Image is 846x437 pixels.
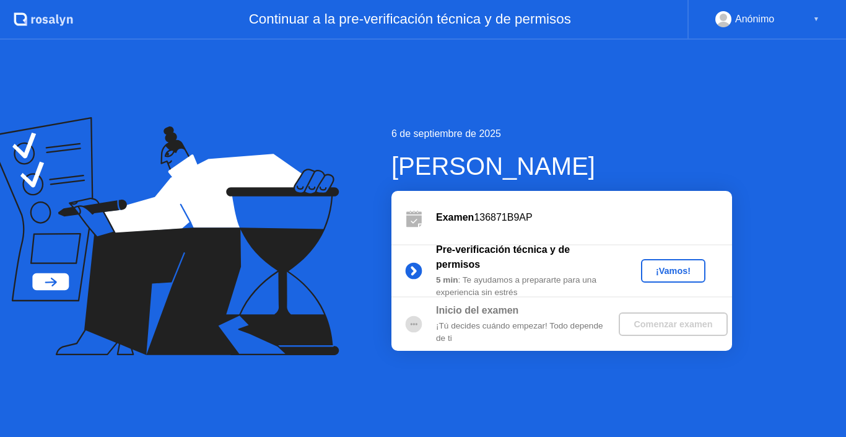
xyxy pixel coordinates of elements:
div: Comenzar examen [624,319,722,329]
div: : Te ayudamos a prepararte para una experiencia sin estrés [436,274,614,299]
div: ¡Tú decides cuándo empezar! Todo depende de ti [436,320,614,345]
div: 136871B9AP [436,210,732,225]
b: Inicio del examen [436,305,518,316]
div: ▼ [813,11,819,27]
button: ¡Vamos! [641,259,705,283]
div: ¡Vamos! [646,266,700,276]
div: Anónimo [735,11,774,27]
b: Examen [436,212,474,223]
div: 6 de septiembre de 2025 [391,126,732,141]
b: 5 min [436,275,458,285]
button: Comenzar examen [619,312,727,336]
b: Pre-verificación técnica y de permisos [436,244,570,270]
div: [PERSON_NAME] [391,148,732,185]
